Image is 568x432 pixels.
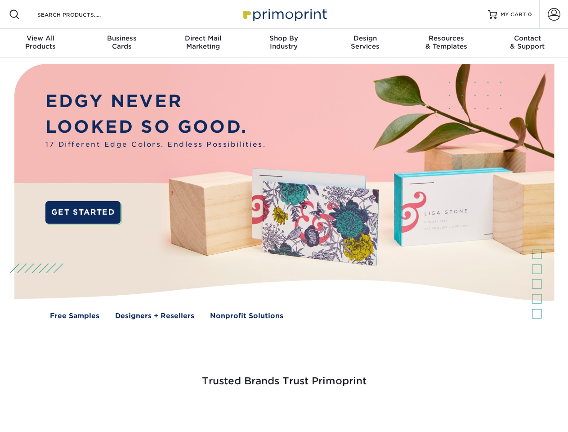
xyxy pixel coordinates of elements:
span: Design [325,34,406,42]
div: Services [325,34,406,50]
a: Designers + Resellers [115,311,194,321]
div: Marketing [162,34,243,50]
img: Primoprint [239,4,329,24]
a: Shop ByIndustry [243,29,324,58]
a: Contact& Support [487,29,568,58]
h3: Trusted Brands Trust Primoprint [21,354,547,398]
a: Resources& Templates [406,29,487,58]
div: & Support [487,34,568,50]
span: MY CART [501,11,526,18]
p: LOOKED SO GOOD. [45,114,266,140]
div: Cards [81,34,162,50]
span: Business [81,34,162,42]
a: Direct MailMarketing [162,29,243,58]
a: DesignServices [325,29,406,58]
input: SEARCH PRODUCTS..... [36,9,124,20]
img: Amazon [400,410,401,411]
a: Nonprofit Solutions [210,311,283,321]
a: BusinessCards [81,29,162,58]
span: 17 Different Edge Colors. Endless Possibilities. [45,139,266,150]
div: Industry [243,34,324,50]
div: & Templates [406,34,487,50]
p: EDGY NEVER [45,89,266,114]
span: Direct Mail [162,34,243,42]
img: Google [229,410,230,411]
span: Contact [487,34,568,42]
span: Shop By [243,34,324,42]
a: Free Samples [50,311,99,321]
span: 0 [528,11,532,18]
img: Smoothie King [65,410,66,411]
span: Resources [406,34,487,42]
a: GET STARTED [45,201,121,224]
